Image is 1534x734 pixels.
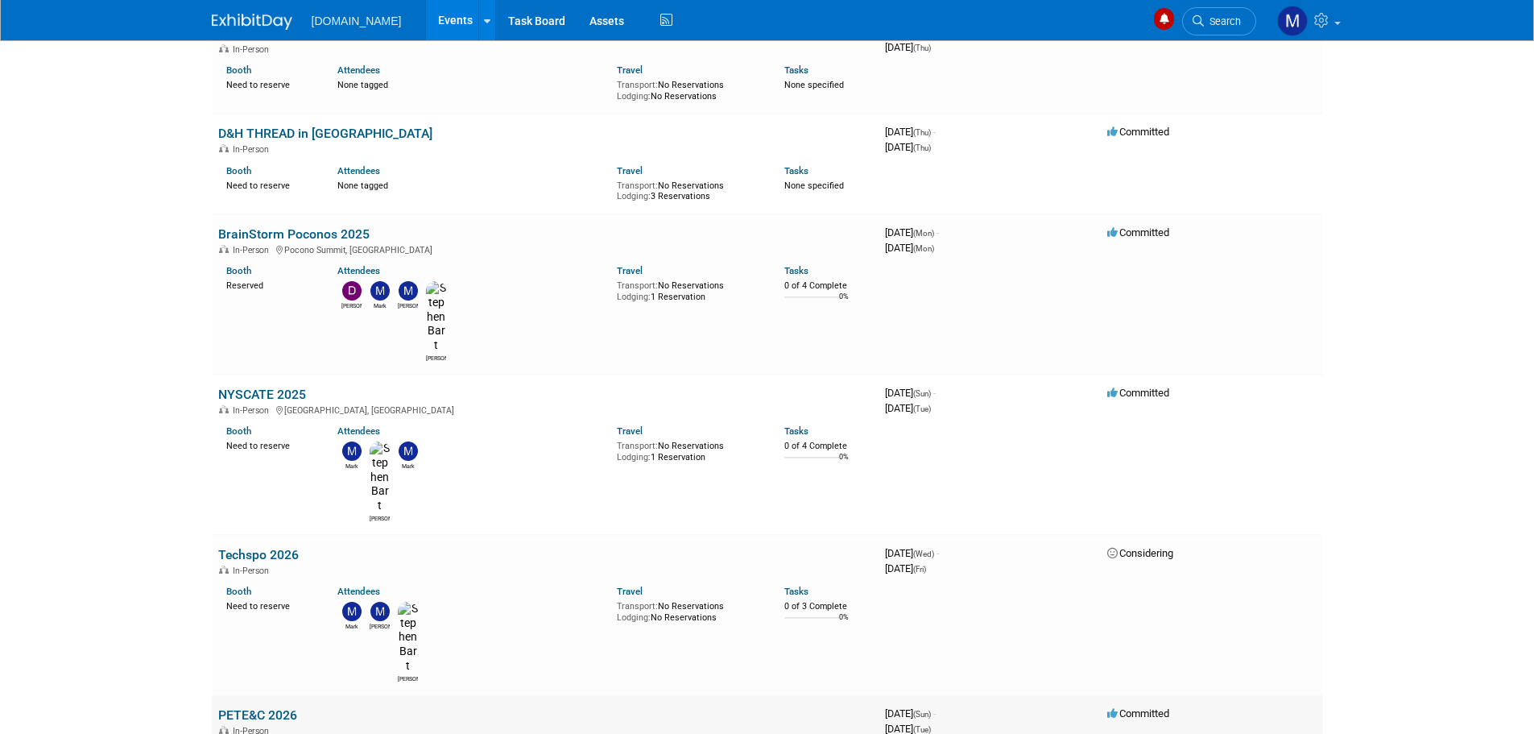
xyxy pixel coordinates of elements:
[933,126,936,138] span: -
[913,128,931,137] span: (Thu)
[219,566,229,574] img: In-Person Event
[617,265,643,276] a: Travel
[913,565,926,574] span: (Fri)
[885,547,939,559] span: [DATE]
[913,404,931,413] span: (Tue)
[617,280,658,291] span: Transport:
[617,91,651,102] span: Lodging:
[885,126,936,138] span: [DATE]
[617,77,760,102] div: No Reservations No Reservations
[617,437,760,462] div: No Reservations 1 Reservation
[219,44,229,52] img: In-Person Event
[370,301,390,310] div: Mark Menzella
[617,191,651,201] span: Lodging:
[885,387,936,399] span: [DATE]
[913,44,931,52] span: (Thu)
[233,405,274,416] span: In-Person
[885,402,931,414] span: [DATE]
[784,425,808,437] a: Tasks
[370,442,390,513] img: Stephen Bart
[212,14,292,30] img: ExhibitDay
[399,442,418,461] img: Mark Triftshauser
[218,403,872,416] div: [GEOGRAPHIC_DATA], [GEOGRAPHIC_DATA]
[337,64,380,76] a: Attendees
[913,143,931,152] span: (Thu)
[219,405,229,413] img: In-Person Event
[1204,15,1241,27] span: Search
[617,586,643,597] a: Travel
[337,77,605,91] div: None tagged
[398,602,418,674] img: Stephen Bart
[913,725,931,734] span: (Tue)
[937,547,939,559] span: -
[337,586,380,597] a: Attendees
[913,389,931,398] span: (Sun)
[342,442,362,461] img: Mark Menzella
[617,441,658,451] span: Transport:
[426,281,446,353] img: Stephen Bart
[1107,226,1169,238] span: Committed
[219,144,229,152] img: In-Person Event
[933,707,936,719] span: -
[312,15,402,27] span: [DOMAIN_NAME]
[341,621,362,631] div: Mark Menzella
[617,452,651,462] span: Lodging:
[233,566,274,576] span: In-Person
[370,513,390,523] div: Stephen Bart
[233,144,274,155] span: In-Person
[226,64,251,76] a: Booth
[341,301,362,310] div: Damien Dimino
[370,621,390,631] div: Matthew Levin
[337,177,605,192] div: None tagged
[398,674,418,683] div: Stephen Bart
[913,244,934,253] span: (Mon)
[617,165,643,176] a: Travel
[226,598,314,612] div: Need to reserve
[784,165,808,176] a: Tasks
[885,242,934,254] span: [DATE]
[784,80,844,90] span: None specified
[226,586,251,597] a: Booth
[1107,387,1169,399] span: Committed
[226,77,314,91] div: Need to reserve
[218,547,299,562] a: Techspo 2026
[337,165,380,176] a: Attendees
[398,301,418,310] div: Matthew Levin
[226,177,314,192] div: Need to reserve
[617,180,658,191] span: Transport:
[885,562,926,574] span: [DATE]
[233,245,274,255] span: In-Person
[617,425,643,437] a: Travel
[784,265,808,276] a: Tasks
[617,177,760,202] div: No Reservations 3 Reservations
[784,180,844,191] span: None specified
[839,292,849,314] td: 0%
[913,229,934,238] span: (Mon)
[885,41,931,53] span: [DATE]
[218,243,872,255] div: Pocono Summit, [GEOGRAPHIC_DATA]
[839,453,849,475] td: 0%
[233,44,274,55] span: In-Person
[1107,126,1169,138] span: Committed
[370,602,390,621] img: Matthew Levin
[937,226,939,238] span: -
[913,549,934,558] span: (Wed)
[342,602,362,621] img: Mark Menzella
[218,387,306,402] a: NYSCATE 2025
[341,461,362,471] div: Mark Menzella
[1107,547,1173,559] span: Considering
[885,226,939,238] span: [DATE]
[913,710,931,719] span: (Sun)
[784,280,872,292] div: 0 of 4 Complete
[218,707,297,723] a: PETE&C 2026
[399,281,418,301] img: Matthew Levin
[617,601,658,612] span: Transport:
[885,707,936,719] span: [DATE]
[218,126,432,141] a: D&H THREAD in [GEOGRAPHIC_DATA]
[219,726,229,734] img: In-Person Event
[226,277,314,292] div: Reserved
[617,80,658,90] span: Transport:
[337,265,380,276] a: Attendees
[226,425,251,437] a: Booth
[885,141,931,153] span: [DATE]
